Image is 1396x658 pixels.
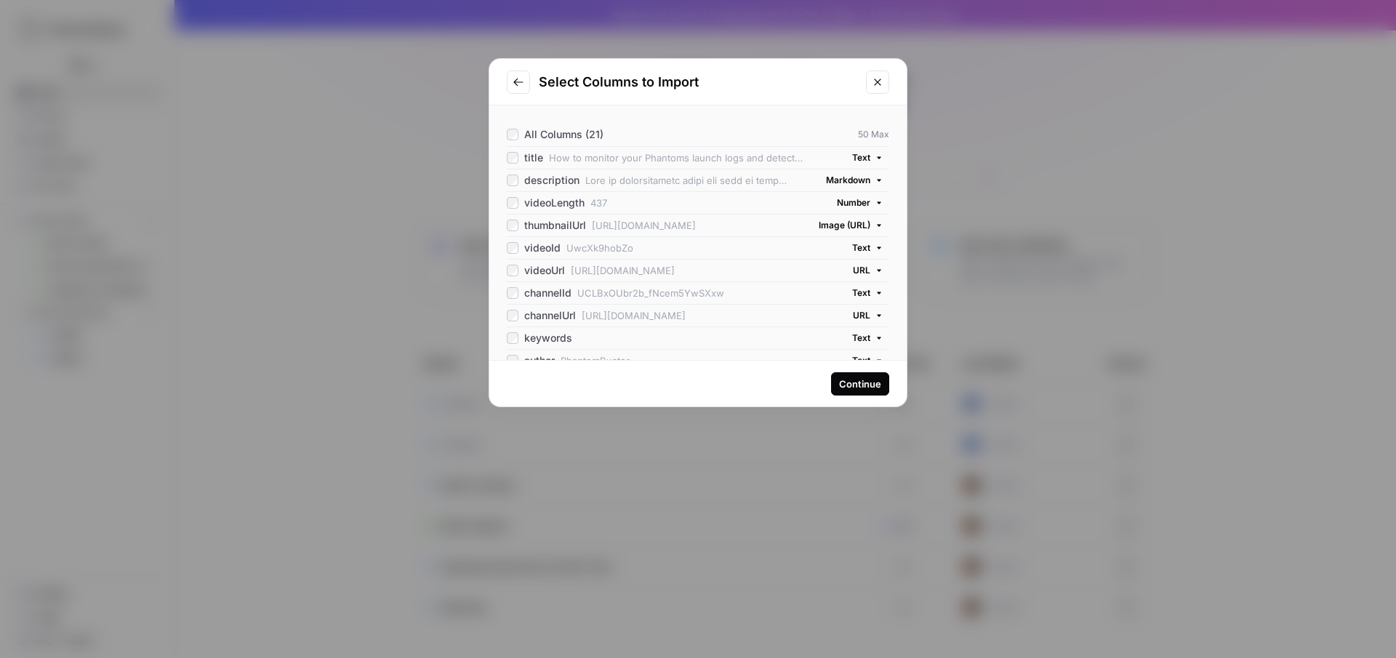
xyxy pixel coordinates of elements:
[571,263,675,278] span: [URL][DOMAIN_NAME]
[549,151,808,165] span: How to monitor your Phantoms launch logs and detect errors
[852,241,870,254] span: Text
[852,354,870,367] span: Text
[507,355,518,366] input: author
[819,219,870,232] span: Image (URL)
[820,171,889,190] button: Markdown
[507,71,530,94] button: Go to previous step
[524,173,579,188] span: description
[846,148,889,167] button: Text
[852,286,870,300] span: Text
[561,353,630,368] span: PhantomBuster
[507,287,518,299] input: channelId
[582,308,686,323] span: [URL][DOMAIN_NAME]
[846,329,889,348] button: Text
[539,72,857,92] h2: Select Columns to Import
[813,216,889,235] button: Image (URL)
[507,152,518,164] input: title
[866,71,889,94] button: Close modal
[507,265,518,276] input: videoUrl
[853,309,870,322] span: URL
[507,332,518,344] input: keywords
[524,241,561,255] span: videoId
[847,261,889,280] button: URL
[853,264,870,277] span: URL
[846,238,889,257] button: Text
[566,241,633,255] span: UwcXk9hobZo
[837,196,870,209] span: Number
[507,220,518,231] input: thumbnailUrl
[507,129,518,140] input: All Columns (21)
[858,128,889,141] span: 50 Max
[585,173,808,188] span: Lore ip dolorsitametc adipi eli sedd ei temp Incidid utlabore, etdol ma aliqu eni ad minim, ven q...
[524,196,585,210] span: videoLength
[507,310,518,321] input: channelUrl
[826,174,870,187] span: Markdown
[524,151,543,165] span: title
[524,286,571,300] span: channelId
[847,306,889,325] button: URL
[524,127,603,142] span: All Columns (21)
[831,193,889,212] button: Number
[524,308,576,323] span: channelUrl
[590,196,607,210] span: 437
[852,332,870,345] span: Text
[507,174,518,186] input: description
[524,331,572,345] span: keywords
[846,351,889,370] button: Text
[839,377,881,391] div: Continue
[592,218,696,233] span: [URL][DOMAIN_NAME]
[577,286,724,300] span: UCLBxOUbr2b_fNcem5YwSXxw
[524,218,586,233] span: thumbnailUrl
[524,263,565,278] span: videoUrl
[846,284,889,302] button: Text
[507,242,518,254] input: videoId
[852,151,870,164] span: Text
[524,353,555,368] span: author
[507,197,518,209] input: videoLength
[831,372,889,396] button: Continue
